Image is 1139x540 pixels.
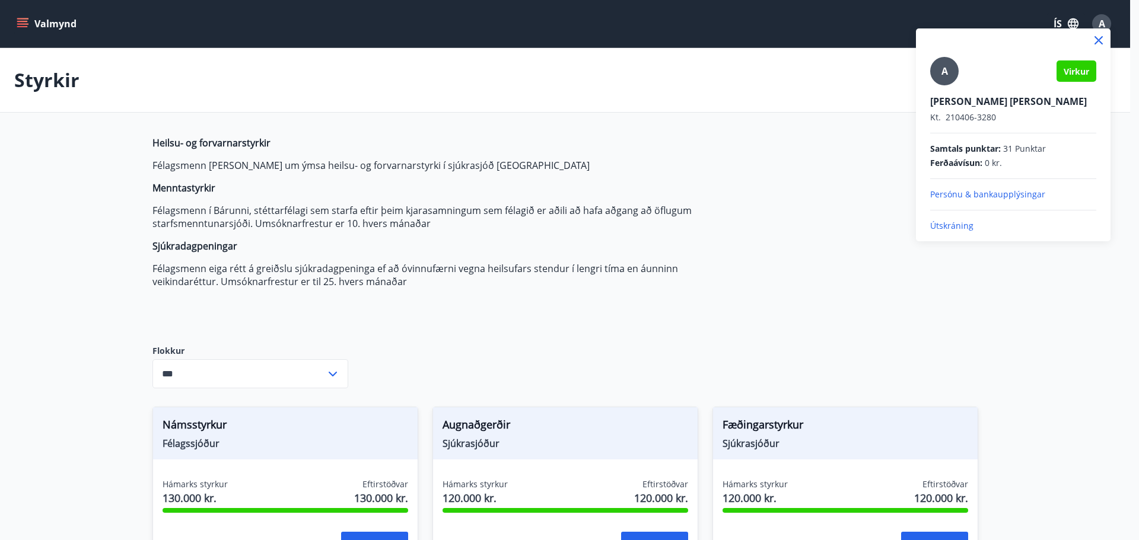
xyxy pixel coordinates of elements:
span: Virkur [1064,66,1089,77]
p: Útskráning [930,220,1096,232]
p: 210406-3280 [930,111,1096,123]
span: A [941,65,948,78]
p: [PERSON_NAME] [PERSON_NAME] [930,95,1096,108]
span: Ferðaávísun : [930,157,982,169]
p: Persónu & bankaupplýsingar [930,188,1096,200]
span: 31 Punktar [1003,143,1046,155]
span: Samtals punktar : [930,143,1001,155]
span: 0 kr. [985,157,1002,169]
span: Kt. [930,111,941,123]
